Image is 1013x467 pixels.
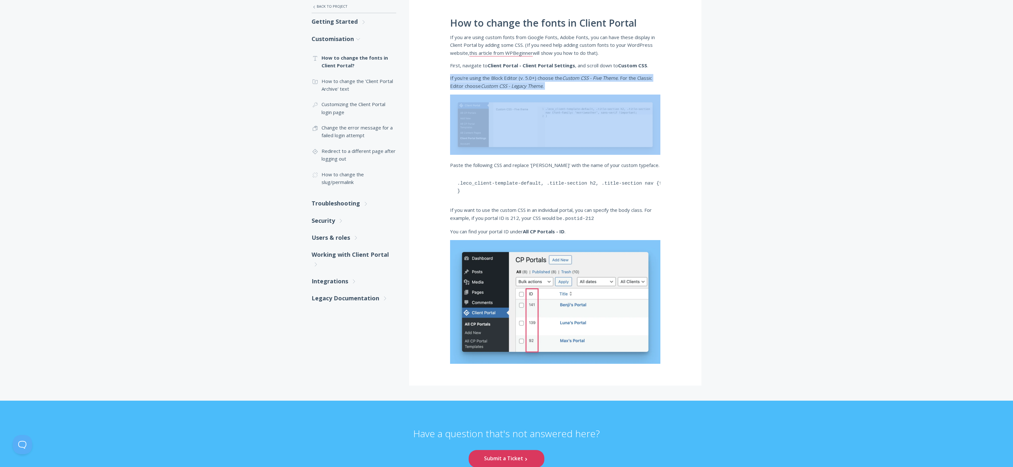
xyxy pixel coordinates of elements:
a: How to change the 'Client Portal Archive' text [312,73,396,97]
a: Troubleshooting [312,195,396,212]
p: If you're using the Block Editor (v. 5.0+) choose the . For the Classic Editor choose . [450,74,660,90]
a: Change the error message for a failed login attempt [312,120,396,143]
p: Have a question that's not answered here? [413,428,600,450]
a: How to change the slug/permalink [312,167,396,190]
a: Integrations [312,273,396,290]
a: Customizing the Client Portal login page [312,96,396,120]
a: Redirect to a different page after logging out [312,143,396,167]
a: How to change the fonts in Client Portal? [312,50,396,73]
pre: .leco_client-template-default, .title-section h2, .title-section nav {font-family: '[PERSON_NAME]... [450,174,660,201]
p: Paste the following CSS and replace '[PERSON_NAME]' with the name of your custom typeface. [450,161,660,169]
iframe: Toggle Customer Support [13,435,32,454]
a: Legacy Documentation [312,290,396,307]
a: Getting Started [312,13,396,30]
p: First, navigate to , and scroll down to . [450,62,660,69]
strong: Custom CSS [618,62,647,69]
a: Customisation [312,30,396,47]
strong: Client Portal - Client Portal Settings [488,62,575,69]
a: this article from WPBeginner [469,50,533,56]
em: Custom CSS - Legacy Theme [481,83,543,89]
p: If you are using custom fonts from Google Fonts, Adobe Fonts, you can have these display in Clien... [450,33,660,57]
strong: All CP Portals - ID [523,228,565,235]
a: Users & roles [312,229,396,246]
p: You can find your portal ID under . [450,228,660,235]
p: If you want to use the custom CSS in an individual portal, you can specify the body class. For ex... [450,206,660,223]
a: Working with Client Portal [312,246,396,273]
a: Security [312,212,396,229]
code: .postid-212 [562,216,594,221]
em: Custom CSS - Five Theme [562,75,618,81]
h1: How to change the fonts in Client Portal [450,18,660,29]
